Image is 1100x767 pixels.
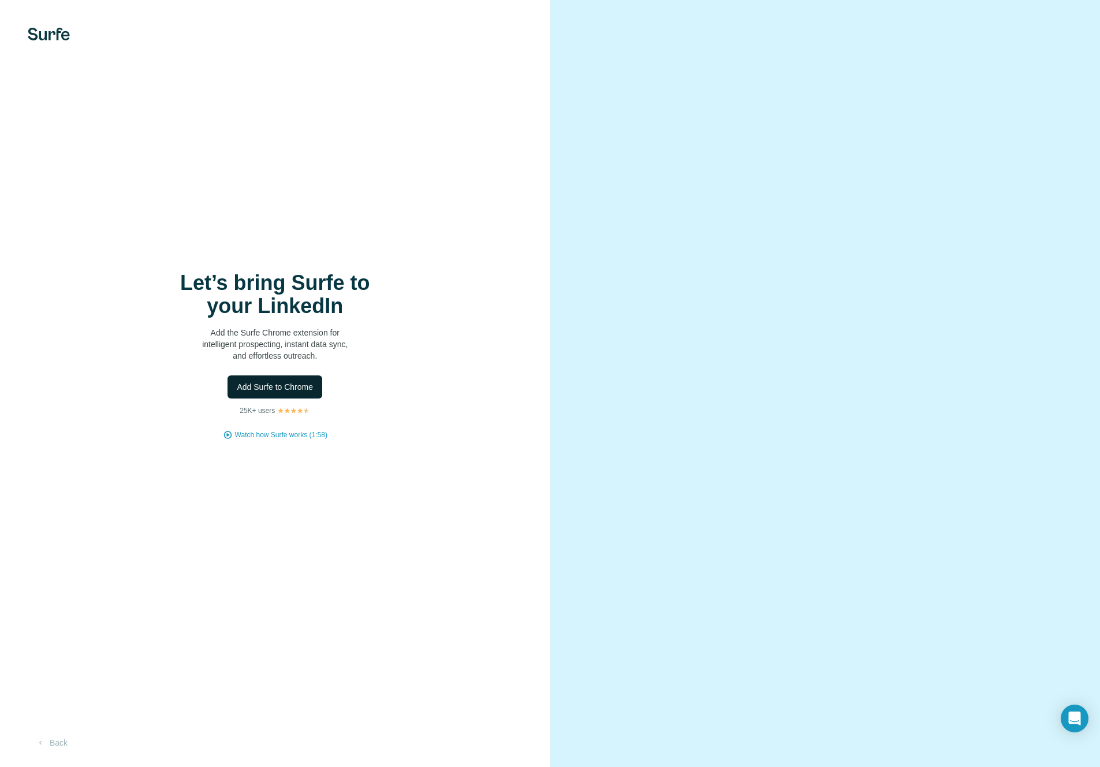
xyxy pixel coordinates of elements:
[228,375,322,399] button: Add Surfe to Chrome
[28,28,70,40] img: Surfe's logo
[28,732,76,753] button: Back
[240,405,275,416] p: 25K+ users
[1061,705,1088,732] div: Open Intercom Messenger
[235,430,327,440] button: Watch how Surfe works (1:58)
[237,381,313,393] span: Add Surfe to Chrome
[159,271,390,318] h1: Let’s bring Surfe to your LinkedIn
[159,327,390,362] p: Add the Surfe Chrome extension for intelligent prospecting, instant data sync, and effortless out...
[277,407,310,414] img: Rating Stars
